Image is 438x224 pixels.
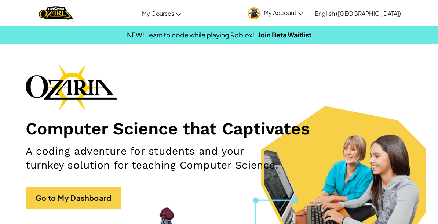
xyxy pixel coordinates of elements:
img: Home [39,6,73,21]
span: My Courses [142,10,174,17]
span: English ([GEOGRAPHIC_DATA]) [315,10,401,17]
img: avatar [248,7,260,19]
span: My Account [264,9,303,17]
span: NEW! Learn to code while playing Roblox! [127,30,254,39]
a: English ([GEOGRAPHIC_DATA]) [311,3,405,23]
a: My Courses [138,3,185,23]
h1: Computer Science that Captivates [26,118,412,139]
a: My Account [244,1,307,25]
img: Ozaria branding logo [26,64,117,111]
h2: A coding adventure for students and your turnkey solution for teaching Computer Science. [26,144,285,172]
a: Go to My Dashboard [26,187,121,209]
a: Ozaria by CodeCombat logo [39,6,73,21]
a: Join Beta Waitlist [258,30,311,39]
